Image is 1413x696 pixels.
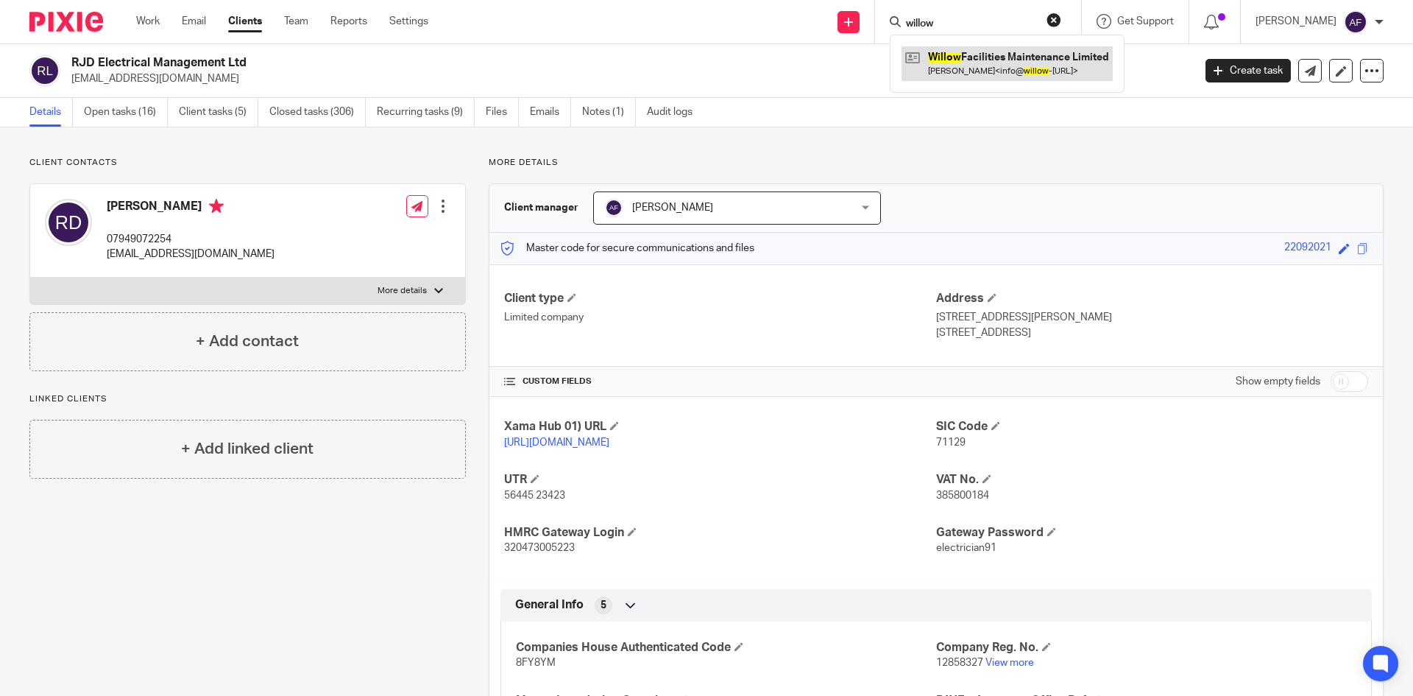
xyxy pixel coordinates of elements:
h4: Company Reg. No. [936,640,1356,655]
span: 385800184 [936,491,989,501]
i: Primary [209,199,224,214]
label: Show empty fields [1236,374,1320,389]
h4: Xama Hub 01) URL [504,419,936,435]
a: Clients [228,14,262,29]
p: [STREET_ADDRESS] [936,326,1368,340]
p: [PERSON_NAME] [1256,14,1336,29]
h4: CUSTOM FIELDS [504,376,936,387]
a: Create task [1205,59,1291,82]
span: Get Support [1117,16,1174,27]
img: svg%3E [45,199,92,246]
a: [URL][DOMAIN_NAME] [504,437,609,448]
h4: Gateway Password [936,525,1368,541]
span: 12858327 [936,658,983,668]
button: Clear [1047,13,1061,27]
img: svg%3E [29,55,60,86]
h4: SIC Code [936,419,1368,435]
input: Search [904,18,1037,31]
a: View more [985,658,1034,668]
span: [PERSON_NAME] [632,203,713,213]
a: Audit logs [647,98,704,127]
a: Email [182,14,206,29]
span: 56445 23423 [504,491,565,501]
span: General Info [515,597,584,613]
a: Team [284,14,308,29]
a: Reports [330,14,367,29]
p: Limited company [504,310,936,325]
a: Files [486,98,519,127]
a: Work [136,14,160,29]
div: 22092021 [1284,240,1331,257]
h4: Companies House Authenticated Code [516,640,936,655]
a: Settings [389,14,428,29]
h3: Client manager [504,200,578,215]
span: 320473005223 [504,543,575,553]
img: svg%3E [605,199,623,217]
p: Master code for secure communications and files [500,241,754,256]
p: [EMAIL_ADDRESS][DOMAIN_NAME] [107,247,275,261]
p: [STREET_ADDRESS][PERSON_NAME] [936,310,1368,325]
a: Closed tasks (306) [269,98,366,127]
span: 8FY8YM [516,658,556,668]
h4: + Add contact [196,330,299,353]
a: Emails [530,98,571,127]
h4: Client type [504,291,936,306]
h4: + Add linked client [181,437,314,460]
h4: [PERSON_NAME] [107,199,275,217]
p: More details [378,285,427,297]
h4: UTR [504,472,936,488]
a: Open tasks (16) [84,98,168,127]
h4: HMRC Gateway Login [504,525,936,541]
span: electrician91 [936,543,996,553]
a: Recurring tasks (9) [377,98,475,127]
a: Client tasks (5) [179,98,258,127]
span: 71129 [936,437,966,448]
p: Client contacts [29,157,466,169]
p: 07949072254 [107,232,275,247]
p: Linked clients [29,393,466,405]
img: Pixie [29,12,103,32]
h2: RJD Electrical Management Ltd [71,55,961,71]
a: Notes (1) [582,98,636,127]
span: 5 [601,598,606,613]
p: More details [489,157,1384,169]
a: Details [29,98,73,127]
h4: VAT No. [936,472,1368,488]
h4: Address [936,291,1368,306]
img: svg%3E [1344,10,1367,34]
p: [EMAIL_ADDRESS][DOMAIN_NAME] [71,71,1183,86]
